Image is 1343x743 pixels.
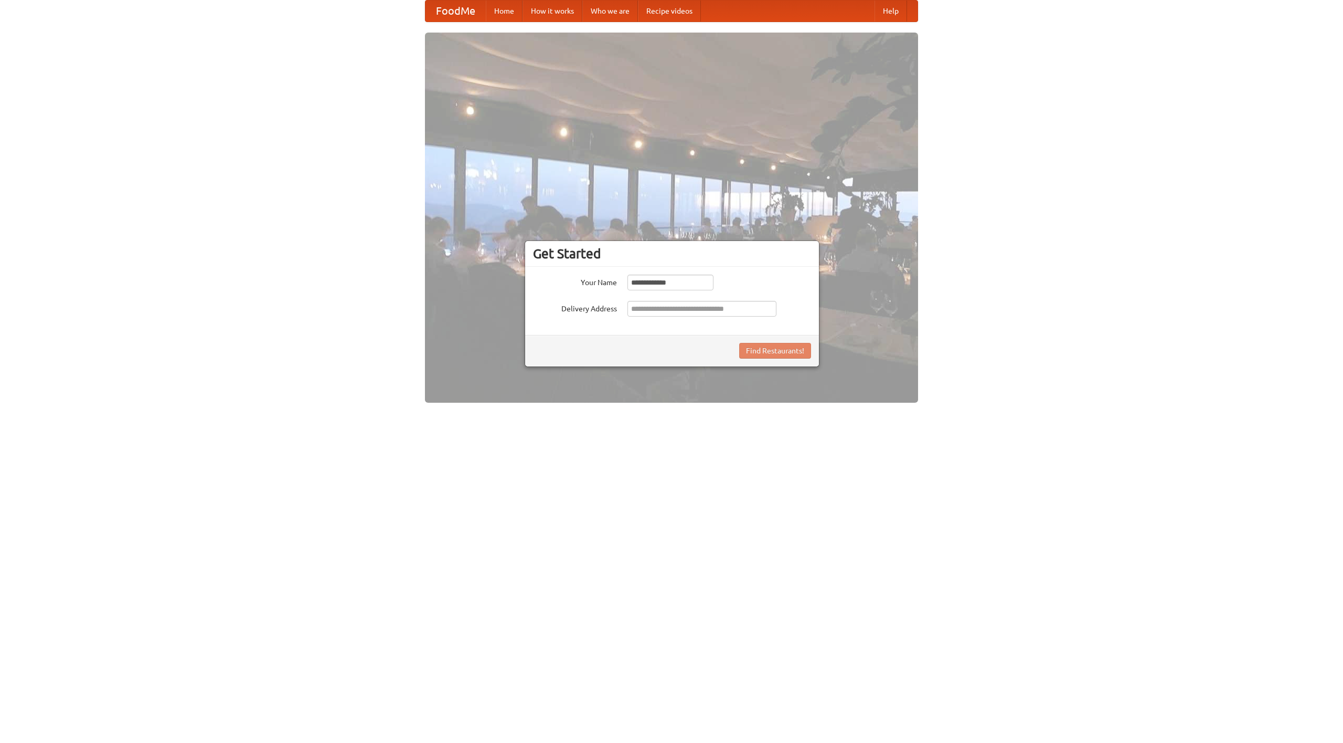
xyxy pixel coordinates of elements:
h3: Get Started [533,246,811,261]
a: Home [486,1,523,22]
a: How it works [523,1,582,22]
a: Who we are [582,1,638,22]
button: Find Restaurants! [739,343,811,359]
label: Delivery Address [533,301,617,314]
a: FoodMe [425,1,486,22]
a: Help [875,1,907,22]
a: Recipe videos [638,1,701,22]
label: Your Name [533,275,617,288]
